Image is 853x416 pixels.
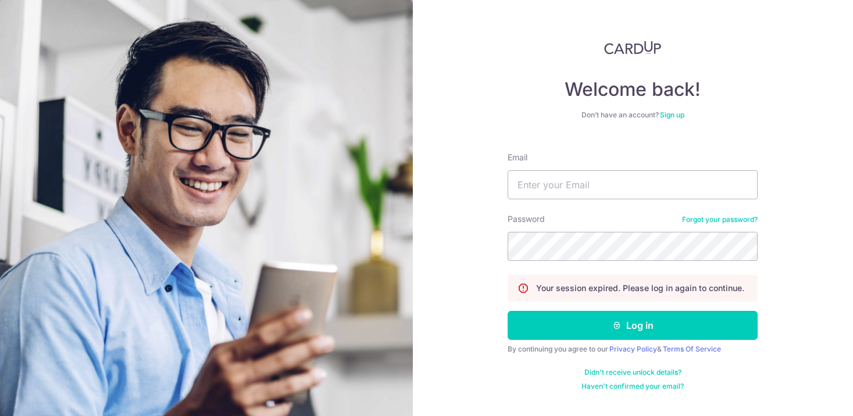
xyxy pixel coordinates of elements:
[508,152,527,163] label: Email
[508,78,758,101] h4: Welcome back!
[584,368,681,377] a: Didn't receive unlock details?
[604,41,661,55] img: CardUp Logo
[508,213,545,225] label: Password
[660,110,684,119] a: Sign up
[508,345,758,354] div: By continuing you agree to our &
[536,282,744,294] p: Your session expired. Please log in again to continue.
[508,170,758,199] input: Enter your Email
[508,311,758,340] button: Log in
[663,345,721,353] a: Terms Of Service
[581,382,684,391] a: Haven't confirmed your email?
[682,215,758,224] a: Forgot your password?
[609,345,657,353] a: Privacy Policy
[508,110,758,120] div: Don’t have an account?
